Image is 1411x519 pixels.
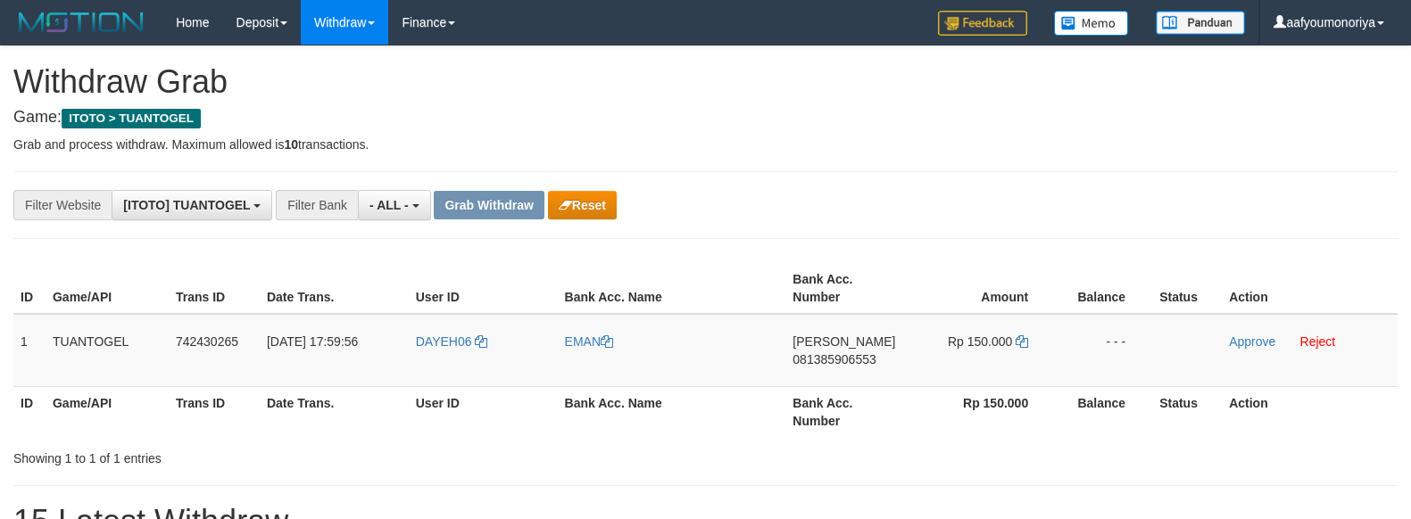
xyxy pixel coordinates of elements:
[948,334,1012,349] span: Rp 150.000
[785,386,909,437] th: Bank Acc. Number
[358,190,430,220] button: - ALL -
[909,386,1055,437] th: Rp 150.000
[909,263,1055,314] th: Amount
[558,386,786,437] th: Bank Acc. Name
[1055,386,1152,437] th: Balance
[260,386,409,437] th: Date Trans.
[112,190,272,220] button: [ITOTO] TUANTOGEL
[785,263,909,314] th: Bank Acc. Number
[1055,263,1152,314] th: Balance
[548,191,617,219] button: Reset
[123,198,250,212] span: [ITOTO] TUANTOGEL
[409,263,558,314] th: User ID
[13,136,1398,153] p: Grab and process withdraw. Maximum allowed is transactions.
[169,386,260,437] th: Trans ID
[938,11,1027,36] img: Feedback.jpg
[13,9,149,36] img: MOTION_logo.png
[62,109,201,128] span: ITOTO > TUANTOGEL
[13,109,1398,127] h4: Game:
[276,190,358,220] div: Filter Bank
[176,334,238,349] span: 742430265
[13,442,575,467] div: Showing 1 to 1 of 1 entries
[13,314,46,387] td: 1
[46,263,169,314] th: Game/API
[1300,334,1336,349] a: Reject
[46,314,169,387] td: TUANTOGEL
[793,352,876,367] span: Copy 081385906553 to clipboard
[267,334,358,349] span: [DATE] 17:59:56
[13,263,46,314] th: ID
[369,198,409,212] span: - ALL -
[1229,334,1275,349] a: Approve
[1222,386,1398,437] th: Action
[260,263,409,314] th: Date Trans.
[1055,314,1152,387] td: - - -
[1016,334,1028,349] a: Copy 150000 to clipboard
[1222,263,1398,314] th: Action
[13,190,112,220] div: Filter Website
[416,334,472,349] span: DAYEH06
[416,334,488,349] a: DAYEH06
[13,64,1398,100] h1: Withdraw Grab
[46,386,169,437] th: Game/API
[434,191,544,219] button: Grab Withdraw
[1152,263,1222,314] th: Status
[284,137,298,152] strong: 10
[409,386,558,437] th: User ID
[565,334,613,349] a: EMAN
[1152,386,1222,437] th: Status
[13,386,46,437] th: ID
[1054,11,1129,36] img: Button%20Memo.svg
[169,263,260,314] th: Trans ID
[1156,11,1245,35] img: panduan.png
[793,334,895,349] span: [PERSON_NAME]
[558,263,786,314] th: Bank Acc. Name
